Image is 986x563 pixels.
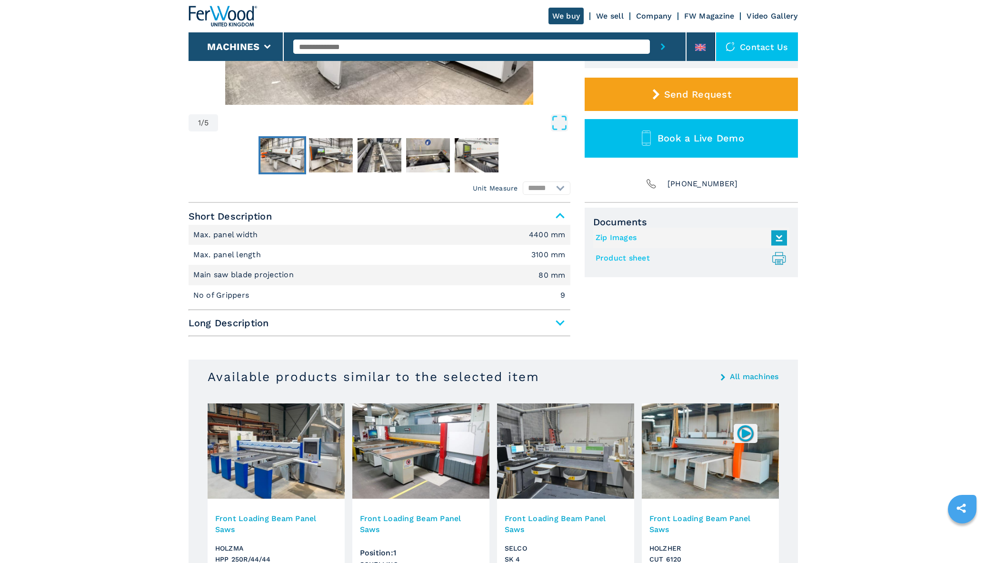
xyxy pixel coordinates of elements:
[215,513,337,535] h3: Front Loading Beam Panel Saws
[360,541,482,557] div: Position : 1
[360,513,482,535] h3: Front Loading Beam Panel Saws
[193,290,252,301] p: No of Grippers
[730,373,779,381] a: All machines
[529,231,566,239] em: 4400 mm
[747,11,797,20] a: Video Gallery
[201,119,204,127] span: /
[650,32,676,61] button: submit-button
[949,496,973,520] a: sharethis
[453,136,500,174] button: Go to Slide 5
[497,403,634,499] img: Front Loading Beam Panel Saws SELCO SK 4
[657,132,744,144] span: Book a Live Demo
[193,270,297,280] p: Main saw blade projection
[208,403,345,499] img: Front Loading Beam Panel Saws HOLZMA HPP 250R/44/44
[649,513,771,535] h3: Front Loading Beam Panel Saws
[204,119,209,127] span: 5
[505,513,627,535] h3: Front Loading Beam Panel Saws
[307,136,355,174] button: Go to Slide 2
[538,271,565,279] em: 80 mm
[352,403,489,499] img: Front Loading Beam Panel Saws SCHELLING FH 4 430/220-P
[189,136,570,174] nav: Thumbnail Navigation
[596,11,624,20] a: We sell
[356,136,403,174] button: Go to Slide 3
[207,41,259,52] button: Machines
[636,11,672,20] a: Company
[585,119,798,158] button: Book a Live Demo
[455,138,498,172] img: 9fc77af9bd00b26fee91aaa9964d13c4
[193,250,264,260] p: Max. panel length
[406,138,450,172] img: 72e951302d28129e9fd17b2dcee77018
[404,136,452,174] button: Go to Slide 4
[596,230,782,246] a: Zip Images
[189,6,257,27] img: Ferwood
[642,403,779,499] img: Front Loading Beam Panel Saws HOLZHER CUT 6120
[473,183,518,193] em: Unit Measure
[548,8,584,24] a: We buy
[736,424,755,442] img: 007764
[664,89,731,100] span: Send Request
[585,78,798,111] button: Send Request
[560,292,565,299] em: 9
[684,11,735,20] a: FW Magazine
[531,251,566,259] em: 3100 mm
[259,136,306,174] button: Go to Slide 1
[208,369,539,384] h3: Available products similar to the selected item
[716,32,798,61] div: Contact us
[667,177,738,191] span: [PHONE_NUMBER]
[198,119,201,127] span: 1
[593,216,789,228] span: Documents
[645,177,658,191] img: Phone
[189,225,570,306] div: Short Description
[260,138,304,172] img: a98a10c7d994b304032e06d97ccea5ec
[946,520,979,556] iframe: Chat
[193,230,260,240] p: Max. panel width
[596,251,782,266] a: Product sheet
[726,42,735,51] img: Contact us
[220,114,568,131] button: Open Fullscreen
[358,138,401,172] img: bc30d806a6b8a9f0f74fcc1d13eaa4c4
[189,208,570,225] span: Short Description
[309,138,353,172] img: 062df531ba73ffa164915849a25f8d6b
[189,314,570,332] span: Long Description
